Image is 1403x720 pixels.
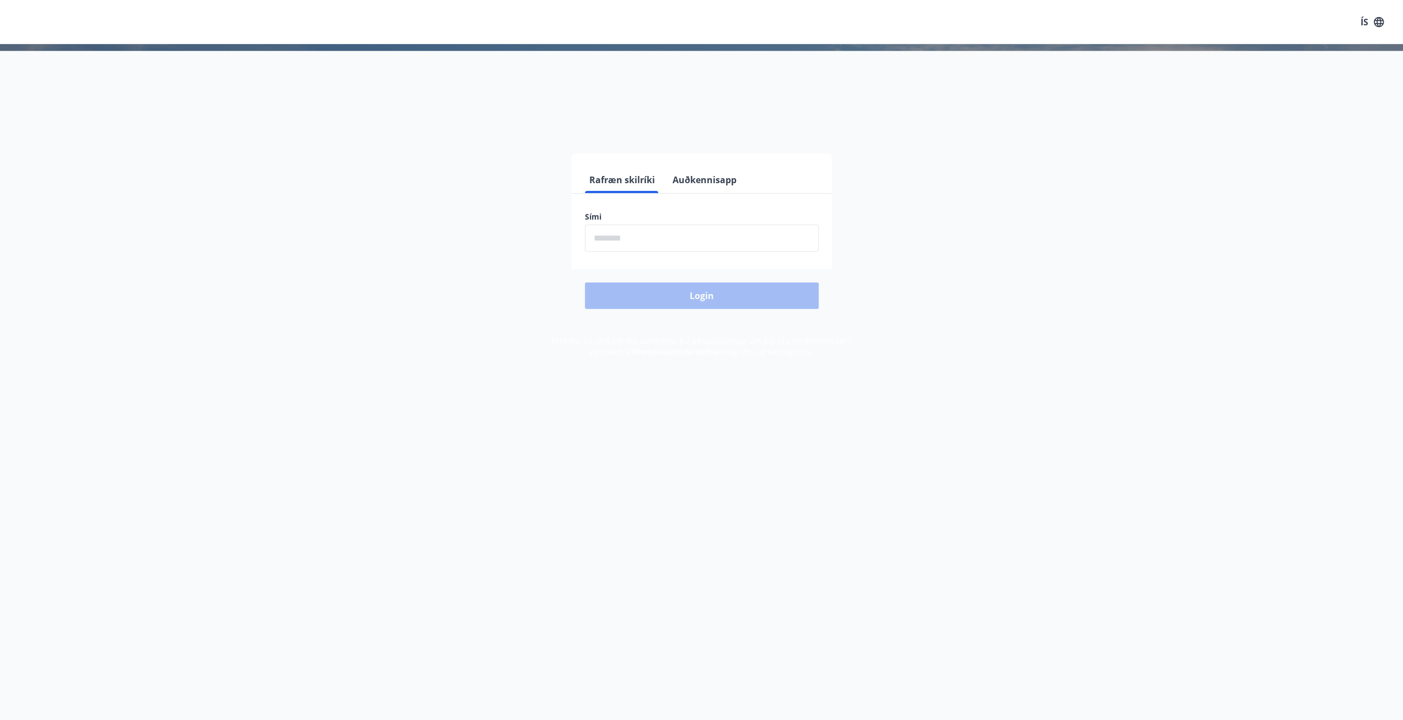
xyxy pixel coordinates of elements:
label: Sími [585,211,819,222]
h1: Félagavefur, Félag iðn- og tæknigreina [318,66,1085,108]
span: Með því að skrá þig inn samþykkir þú að upplýsingar um þig séu meðhöndlaðar í samræmi við Félag i... [552,335,851,357]
button: ÍS [1354,12,1390,32]
button: Auðkennisapp [668,167,741,193]
button: Rafræn skilríki [585,167,659,193]
a: Persónuverndarstefna [636,346,719,357]
span: Vinsamlegast skráðu þig inn með rafrænum skilríkjum eða Auðkennisappi. [529,118,875,131]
